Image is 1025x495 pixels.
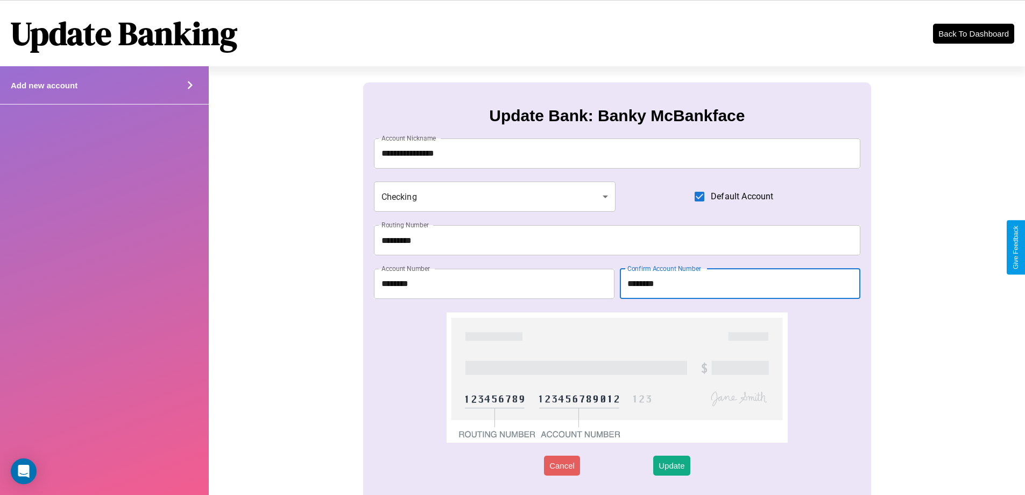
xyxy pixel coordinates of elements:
button: Cancel [544,456,580,476]
h1: Update Banking [11,11,237,55]
div: Give Feedback [1012,226,1020,269]
span: Default Account [711,190,773,203]
button: Back To Dashboard [933,24,1014,44]
img: check [447,312,787,443]
h3: Update Bank: Banky McBankface [489,107,745,125]
label: Routing Number [381,220,429,229]
label: Account Nickname [381,134,436,143]
button: Update [653,456,690,476]
label: Confirm Account Number [627,264,701,273]
div: Checking [374,182,616,212]
h4: Add new account [11,81,77,90]
label: Account Number [381,264,430,273]
div: Open Intercom Messenger [11,458,37,484]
